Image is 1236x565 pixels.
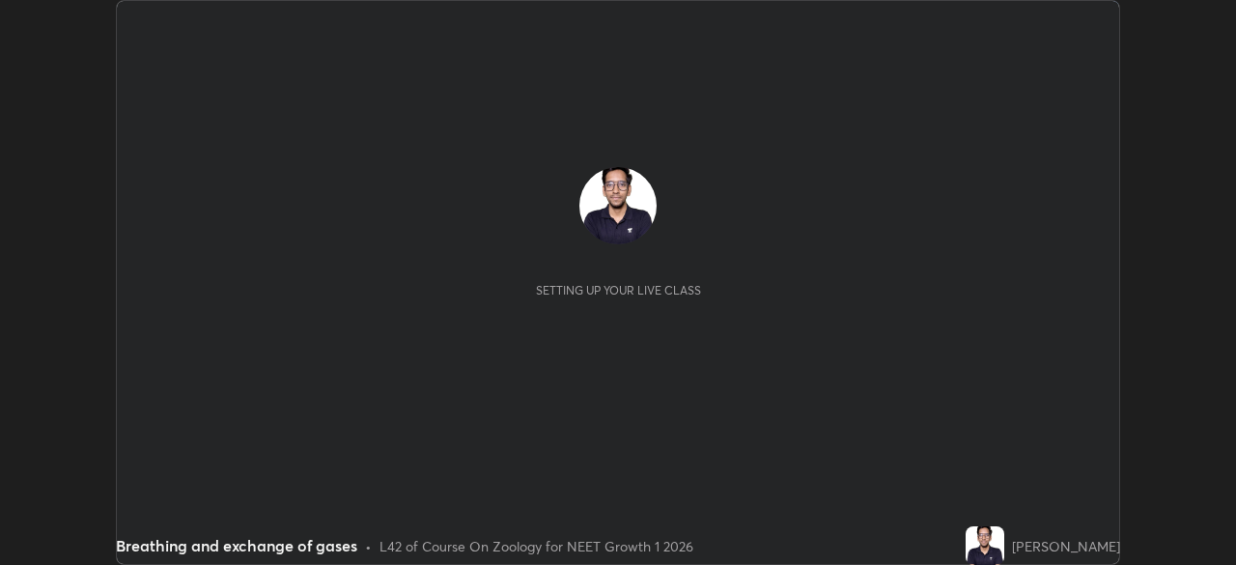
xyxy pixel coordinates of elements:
div: Breathing and exchange of gases [116,534,357,557]
img: 0c3fe7296f8544f788c5585060e0c385.jpg [579,167,657,244]
div: Setting up your live class [536,283,701,297]
div: L42 of Course On Zoology for NEET Growth 1 2026 [379,536,693,556]
div: [PERSON_NAME] [1012,536,1120,556]
img: 0c3fe7296f8544f788c5585060e0c385.jpg [966,526,1004,565]
div: • [365,536,372,556]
